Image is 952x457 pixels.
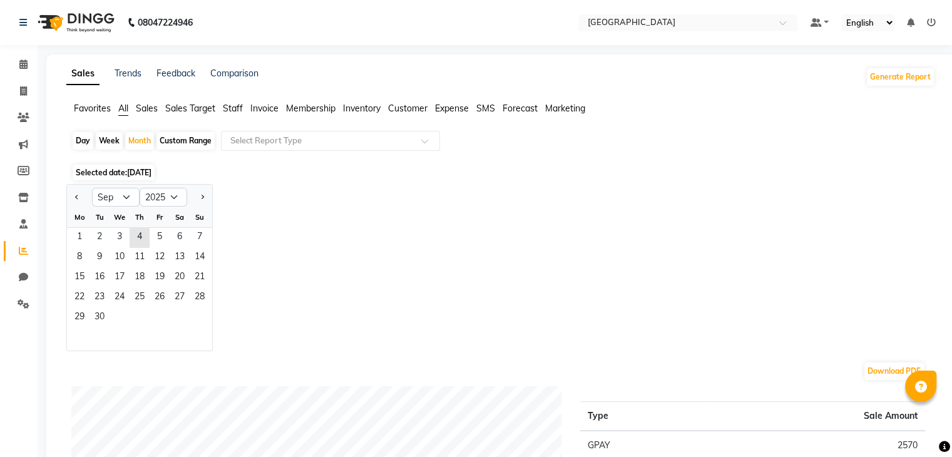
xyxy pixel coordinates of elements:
div: Saturday, September 20, 2025 [170,268,190,288]
select: Select month [92,188,140,207]
span: 8 [69,248,90,268]
span: 5 [150,228,170,248]
div: Tuesday, September 16, 2025 [90,268,110,288]
a: Sales [66,63,100,85]
div: Thursday, September 18, 2025 [130,268,150,288]
select: Select year [140,188,187,207]
div: Su [190,207,210,227]
button: Download PDF [864,362,924,380]
span: Customer [388,103,427,114]
span: Inventory [343,103,381,114]
span: Membership [286,103,335,114]
th: Type [580,402,707,431]
span: Staff [223,103,243,114]
div: Wednesday, September 17, 2025 [110,268,130,288]
div: Sa [170,207,190,227]
span: Favorites [74,103,111,114]
span: 11 [130,248,150,268]
span: 29 [69,308,90,328]
span: 9 [90,248,110,268]
span: 27 [170,288,190,308]
span: SMS [476,103,495,114]
div: Friday, September 26, 2025 [150,288,170,308]
span: 15 [69,268,90,288]
div: Wednesday, September 10, 2025 [110,248,130,268]
span: 10 [110,248,130,268]
span: 3 [110,228,130,248]
a: Feedback [156,68,195,79]
div: Th [130,207,150,227]
div: Custom Range [156,132,215,150]
span: 24 [110,288,130,308]
div: Monday, September 8, 2025 [69,248,90,268]
span: 19 [150,268,170,288]
span: 21 [190,268,210,288]
span: 1 [69,228,90,248]
b: 08047224946 [138,5,193,40]
span: 25 [130,288,150,308]
span: 22 [69,288,90,308]
div: Tuesday, September 23, 2025 [90,288,110,308]
span: 14 [190,248,210,268]
div: Monday, September 1, 2025 [69,228,90,248]
div: Sunday, September 21, 2025 [190,268,210,288]
span: Forecast [503,103,538,114]
span: 16 [90,268,110,288]
div: Sunday, September 14, 2025 [190,248,210,268]
span: 6 [170,228,190,248]
div: Wednesday, September 3, 2025 [110,228,130,248]
div: Monday, September 22, 2025 [69,288,90,308]
div: Friday, September 19, 2025 [150,268,170,288]
a: Trends [115,68,141,79]
button: Next month [197,187,207,207]
span: 2 [90,228,110,248]
div: Monday, September 15, 2025 [69,268,90,288]
span: 28 [190,288,210,308]
span: 20 [170,268,190,288]
div: We [110,207,130,227]
div: Monday, September 29, 2025 [69,308,90,328]
span: Marketing [545,103,585,114]
div: Tu [90,207,110,227]
span: 17 [110,268,130,288]
span: All [118,103,128,114]
button: Previous month [72,187,82,207]
div: Thursday, September 25, 2025 [130,288,150,308]
span: Invoice [250,103,279,114]
div: Mo [69,207,90,227]
div: Friday, September 5, 2025 [150,228,170,248]
div: Sunday, September 7, 2025 [190,228,210,248]
div: Thursday, September 11, 2025 [130,248,150,268]
div: Week [96,132,123,150]
span: Sales Target [165,103,215,114]
span: 7 [190,228,210,248]
div: Day [73,132,93,150]
span: 18 [130,268,150,288]
div: Sunday, September 28, 2025 [190,288,210,308]
div: Saturday, September 27, 2025 [170,288,190,308]
span: 26 [150,288,170,308]
span: Expense [435,103,469,114]
span: 4 [130,228,150,248]
span: 12 [150,248,170,268]
div: Tuesday, September 9, 2025 [90,248,110,268]
button: Generate Report [867,68,934,86]
span: 13 [170,248,190,268]
div: Saturday, September 6, 2025 [170,228,190,248]
span: 30 [90,308,110,328]
img: logo [32,5,118,40]
div: Wednesday, September 24, 2025 [110,288,130,308]
span: [DATE] [127,168,151,177]
th: Sale Amount [707,402,925,431]
div: Saturday, September 13, 2025 [170,248,190,268]
div: Tuesday, September 2, 2025 [90,228,110,248]
a: Comparison [210,68,258,79]
div: Fr [150,207,170,227]
div: Thursday, September 4, 2025 [130,228,150,248]
div: Friday, September 12, 2025 [150,248,170,268]
span: 23 [90,288,110,308]
span: Sales [136,103,158,114]
span: Selected date: [73,165,155,180]
div: Tuesday, September 30, 2025 [90,308,110,328]
div: Month [125,132,154,150]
